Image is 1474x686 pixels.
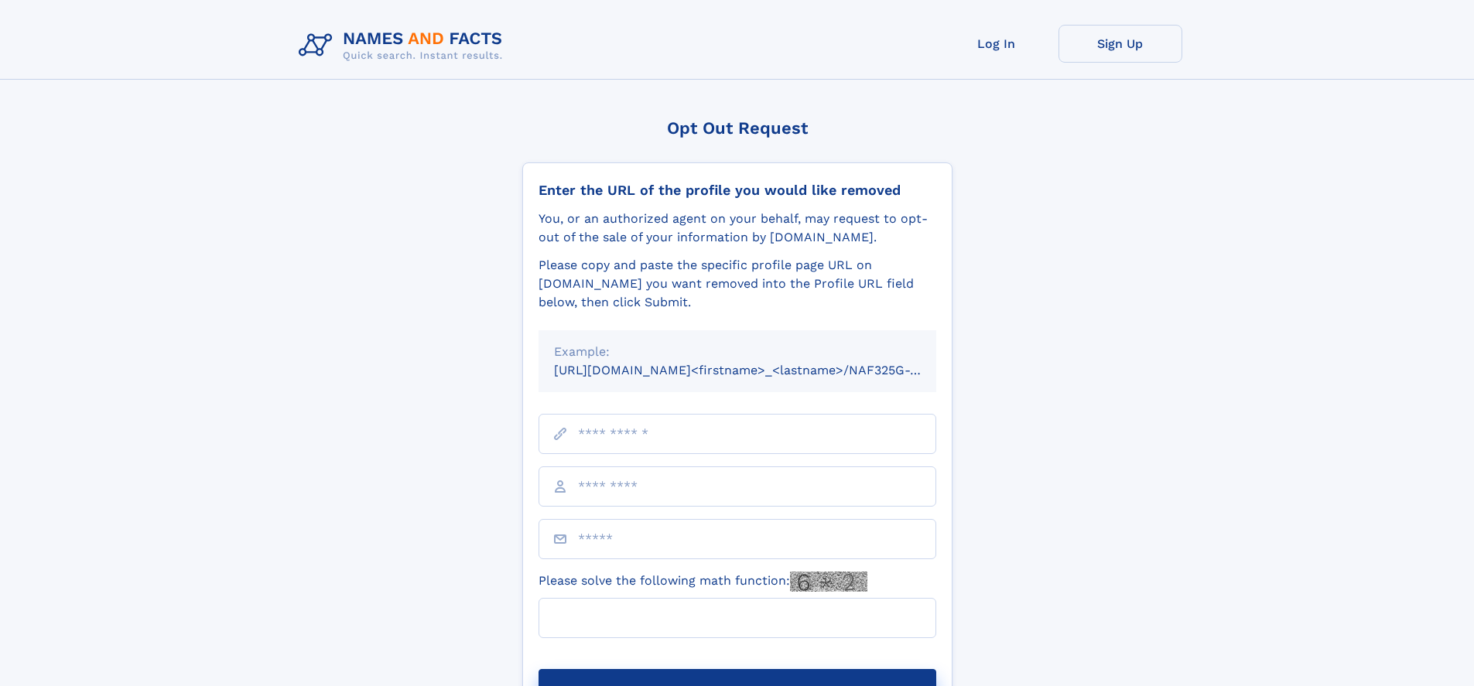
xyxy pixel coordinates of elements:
[935,25,1058,63] a: Log In
[539,256,936,312] div: Please copy and paste the specific profile page URL on [DOMAIN_NAME] you want removed into the Pr...
[539,210,936,247] div: You, or an authorized agent on your behalf, may request to opt-out of the sale of your informatio...
[539,182,936,199] div: Enter the URL of the profile you would like removed
[292,25,515,67] img: Logo Names and Facts
[554,363,966,377] small: [URL][DOMAIN_NAME]<firstname>_<lastname>/NAF325G-xxxxxxxx
[554,343,921,361] div: Example:
[539,572,867,592] label: Please solve the following math function:
[522,118,952,138] div: Opt Out Request
[1058,25,1182,63] a: Sign Up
